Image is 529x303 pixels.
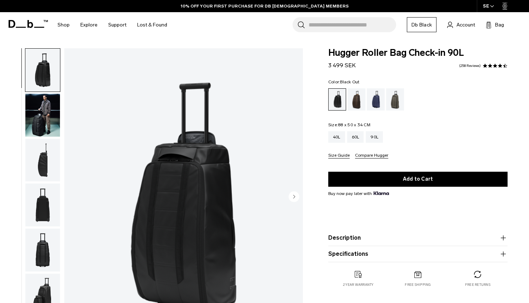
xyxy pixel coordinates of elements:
[328,250,508,258] button: Specifications
[486,20,504,29] button: Bag
[328,190,389,197] span: Buy now pay later with
[328,88,346,111] a: Black Out
[328,153,350,158] button: Size Guide
[328,62,356,69] span: 3 499 SEK
[465,282,490,287] p: Free returns
[328,48,508,58] span: Hugger Roller Bag Check-in 90L
[374,191,389,195] img: {"height" => 20, "alt" => "Klarna"}
[456,21,475,29] span: Account
[328,131,345,143] a: 40L
[340,79,359,84] span: Black Out
[25,49,60,92] img: Hugger Roller Bag Check-in 90L Black Out
[338,122,370,127] span: 88 x 50 x 34 CM
[386,88,404,111] a: Forest Green
[328,80,360,84] legend: Color:
[355,153,388,158] button: Compare Hugger
[447,20,475,29] a: Account
[348,88,365,111] a: Espresso
[25,93,60,137] button: Hugger Roller Bag Check-in 90L Black Out
[80,12,98,38] a: Explore
[181,3,349,9] a: 10% OFF YOUR FIRST PURCHASE FOR DB [DEMOGRAPHIC_DATA] MEMBERS
[347,131,364,143] a: 60L
[495,21,504,29] span: Bag
[25,138,60,182] button: Hugger Roller Bag Check-in 90L Black Out
[328,234,508,242] button: Description
[328,123,370,127] legend: Size:
[52,12,173,38] nav: Main Navigation
[25,48,60,92] button: Hugger Roller Bag Check-in 90L Black Out
[328,172,508,187] button: Add to Cart
[367,88,385,111] a: Blue Hour
[58,12,70,38] a: Shop
[25,139,60,182] img: Hugger Roller Bag Check-in 90L Black Out
[137,12,167,38] a: Lost & Found
[25,94,60,137] img: Hugger Roller Bag Check-in 90L Black Out
[405,282,431,287] p: Free shipping
[25,229,60,272] img: Hugger Roller Bag Check-in 90L Black Out
[459,64,481,68] a: 258 reviews
[366,131,383,143] a: 90L
[343,282,374,287] p: 2 year warranty
[25,184,60,226] img: Hugger Roller Bag Check-in 90L Black Out
[108,12,126,38] a: Support
[289,191,299,204] button: Next slide
[407,17,436,32] a: Db Black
